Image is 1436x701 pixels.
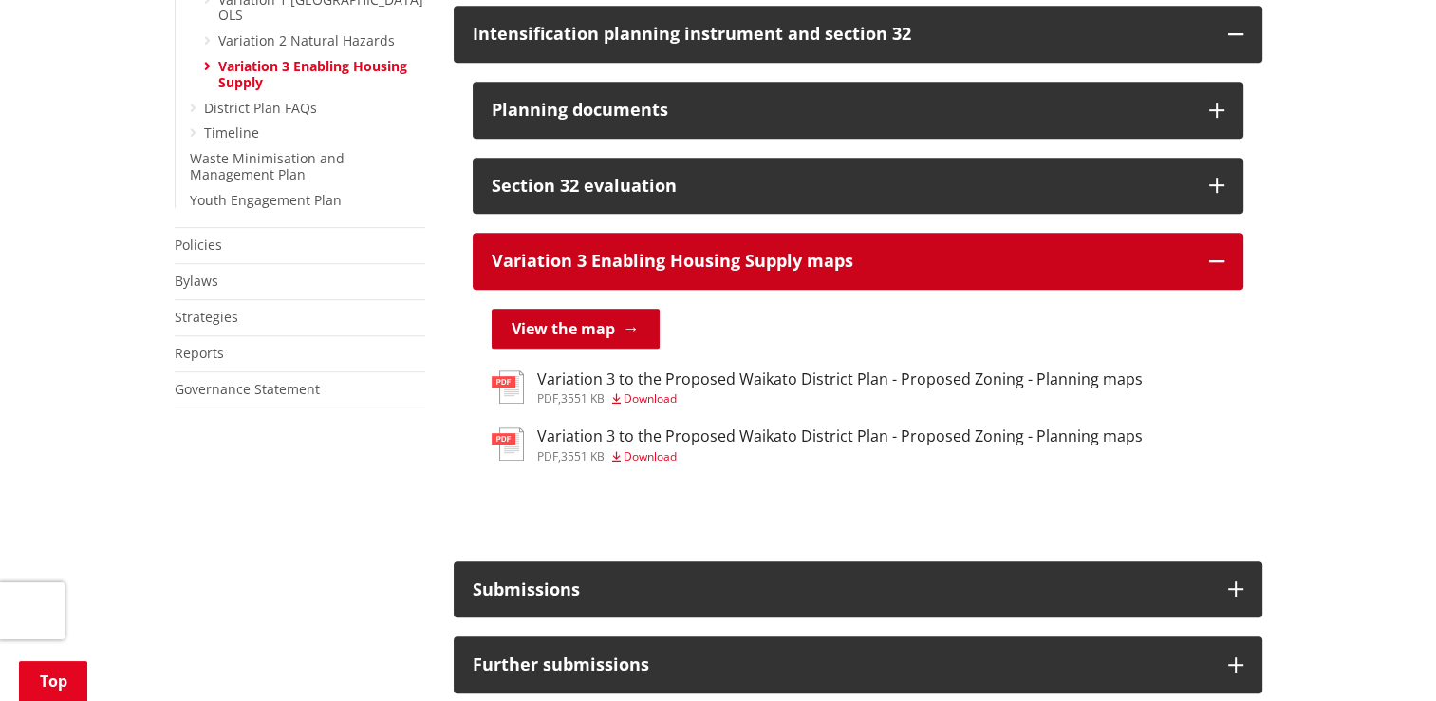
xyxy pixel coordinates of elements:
button: Further submissions [454,636,1262,693]
a: Variation 3 to the Proposed Waikato District Plan - Proposed Zoning - Planning maps pdf,3551 KB D... [492,427,1143,462]
a: Governance Statement [175,380,320,398]
button: Variation 3 Enabling Housing Supply maps [473,233,1243,290]
div: Planning documents [492,101,1190,120]
a: Variation 3 to the Proposed Waikato District Plan - Proposed Zoning - Planning maps pdf,3551 KB D... [492,370,1143,405]
button: Intensification planning instrument and section 32 [454,6,1262,63]
button: Planning documents [473,82,1243,139]
a: Variation 3 Enabling Housing Supply [218,57,407,91]
img: document-pdf.svg [492,427,524,461]
div: , [537,393,1143,405]
a: Timeline [204,123,259,142]
button: Section 32 evaluation [473,158,1243,215]
div: Variation 3 Enabling Housing Supply maps [492,252,1190,271]
span: pdf [537,390,558,407]
div: , [537,451,1143,463]
a: Policies [175,236,222,254]
img: document-pdf.svg [492,370,524,404]
span: pdf [537,448,558,464]
a: Waste Minimisation and Management Plan [190,149,345,183]
a: Bylaws [175,272,218,290]
h3: Variation 3 to the Proposed Waikato District Plan - Proposed Zoning - Planning maps [537,370,1143,388]
a: View the map [492,309,660,349]
a: District Plan FAQs [204,99,317,117]
span: Download [624,448,677,464]
a: Top [19,661,87,701]
button: Submissions [454,561,1262,618]
a: Strategies [175,308,238,326]
span: 3551 KB [561,448,605,464]
a: Variation 2 Natural Hazards [218,31,395,49]
div: Section 32 evaluation [492,177,1190,196]
div: Intensification planning instrument and section 32 [473,25,1209,44]
span: Download [624,390,677,407]
div: Further submissions [473,655,1209,674]
span: 3551 KB [561,390,605,407]
a: Reports [175,344,224,362]
div: Submissions [473,580,1209,599]
a: Youth Engagement Plan [190,191,342,209]
h3: Variation 3 to the Proposed Waikato District Plan - Proposed Zoning - Planning maps [537,427,1143,445]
